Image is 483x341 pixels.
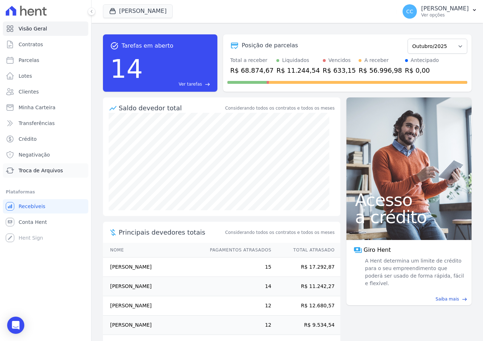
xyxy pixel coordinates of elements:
span: Negativação [19,151,50,158]
span: Minha Carteira [19,104,55,111]
div: Saldo devedor total [119,103,224,113]
p: [PERSON_NAME] [421,5,469,12]
span: Ver tarefas [179,81,202,87]
a: Negativação [3,148,88,162]
a: Ver tarefas east [146,81,210,87]
span: east [462,297,467,302]
span: Considerando todos os contratos e todos os meses [225,229,335,236]
div: A receber [364,57,389,64]
span: Saiba mais [435,296,459,302]
span: Clientes [19,88,39,95]
span: task_alt [110,42,119,50]
th: Nome [103,243,203,258]
a: Contratos [3,37,88,52]
td: R$ 9.534,54 [272,316,340,335]
th: Pagamentos Atrasados [203,243,272,258]
a: Clientes [3,85,88,99]
p: Ver opções [421,12,469,18]
button: CC [PERSON_NAME] Ver opções [397,1,483,21]
a: Transferências [3,116,88,130]
button: [PERSON_NAME] [103,4,173,18]
span: Conta Hent [19,218,47,226]
td: [PERSON_NAME] [103,258,203,277]
a: Saiba mais east [351,296,467,302]
span: Giro Hent [364,246,391,254]
span: a crédito [355,208,463,226]
span: Principais devedores totais [119,227,224,237]
div: R$ 633,15 [323,66,356,75]
th: Total Atrasado [272,243,340,258]
a: Recebíveis [3,199,88,213]
span: Crédito [19,135,37,143]
span: east [205,82,210,87]
td: R$ 11.242,27 [272,277,340,296]
span: Transferências [19,120,55,127]
a: Conta Hent [3,215,88,229]
span: CC [406,9,413,14]
a: Visão Geral [3,21,88,36]
td: [PERSON_NAME] [103,277,203,296]
span: Troca de Arquivos [19,167,63,174]
td: [PERSON_NAME] [103,316,203,335]
div: Antecipado [411,57,439,64]
div: 14 [110,50,143,87]
div: Open Intercom Messenger [7,317,24,334]
td: R$ 17.292,87 [272,258,340,277]
div: Vencidos [329,57,351,64]
div: Plataformas [6,188,85,196]
div: Considerando todos os contratos e todos os meses [225,105,335,111]
a: Parcelas [3,53,88,67]
div: Posição de parcelas [242,41,298,50]
div: R$ 68.874,67 [230,66,273,75]
span: Visão Geral [19,25,47,32]
span: Tarefas em aberto [122,42,173,50]
div: R$ 0,00 [405,66,439,75]
td: 12 [203,296,272,316]
span: Lotes [19,72,32,80]
td: 14 [203,277,272,296]
span: Contratos [19,41,43,48]
td: R$ 12.680,57 [272,296,340,316]
span: Acesso [355,191,463,208]
div: Liquidados [282,57,309,64]
a: Lotes [3,69,88,83]
div: R$ 11.244,54 [276,66,320,75]
div: R$ 56.996,98 [359,66,402,75]
span: Recebíveis [19,203,45,210]
a: Troca de Arquivos [3,163,88,178]
td: 12 [203,316,272,335]
a: Crédito [3,132,88,146]
span: A Hent determina um limite de crédito para o seu empreendimento que poderá ser usado de forma ráp... [364,257,464,287]
td: 15 [203,258,272,277]
div: Total a receber [230,57,273,64]
td: [PERSON_NAME] [103,296,203,316]
span: Parcelas [19,57,39,64]
a: Minha Carteira [3,100,88,115]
